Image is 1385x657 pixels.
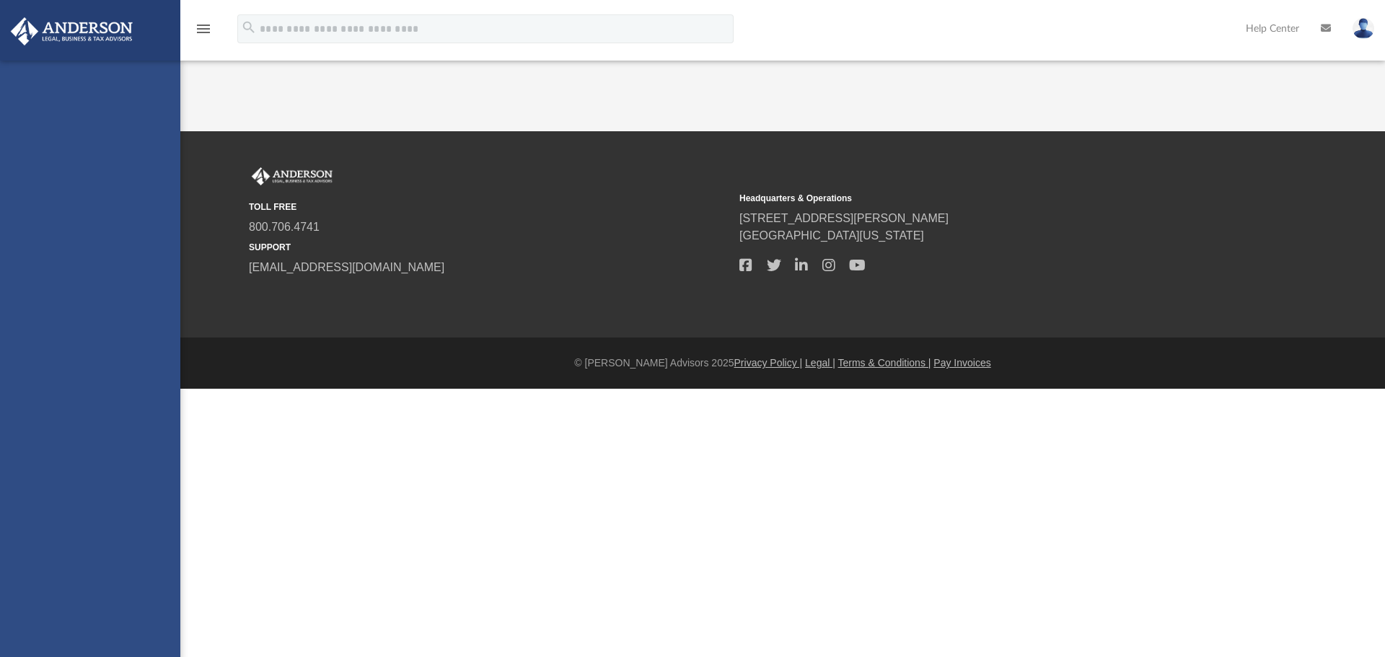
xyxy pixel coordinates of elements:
a: [EMAIL_ADDRESS][DOMAIN_NAME] [249,261,444,273]
small: SUPPORT [249,241,729,254]
a: 800.706.4741 [249,221,320,233]
img: Anderson Advisors Platinum Portal [249,167,335,186]
a: [GEOGRAPHIC_DATA][US_STATE] [739,229,924,242]
small: Headquarters & Operations [739,192,1220,205]
a: Legal | [805,357,835,369]
a: Pay Invoices [933,357,990,369]
a: Terms & Conditions | [838,357,931,369]
a: Privacy Policy | [734,357,803,369]
a: menu [195,27,212,38]
small: TOLL FREE [249,200,729,213]
div: © [PERSON_NAME] Advisors 2025 [180,356,1385,371]
img: Anderson Advisors Platinum Portal [6,17,137,45]
i: search [241,19,257,35]
img: User Pic [1353,18,1374,39]
i: menu [195,20,212,38]
a: [STREET_ADDRESS][PERSON_NAME] [739,212,949,224]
